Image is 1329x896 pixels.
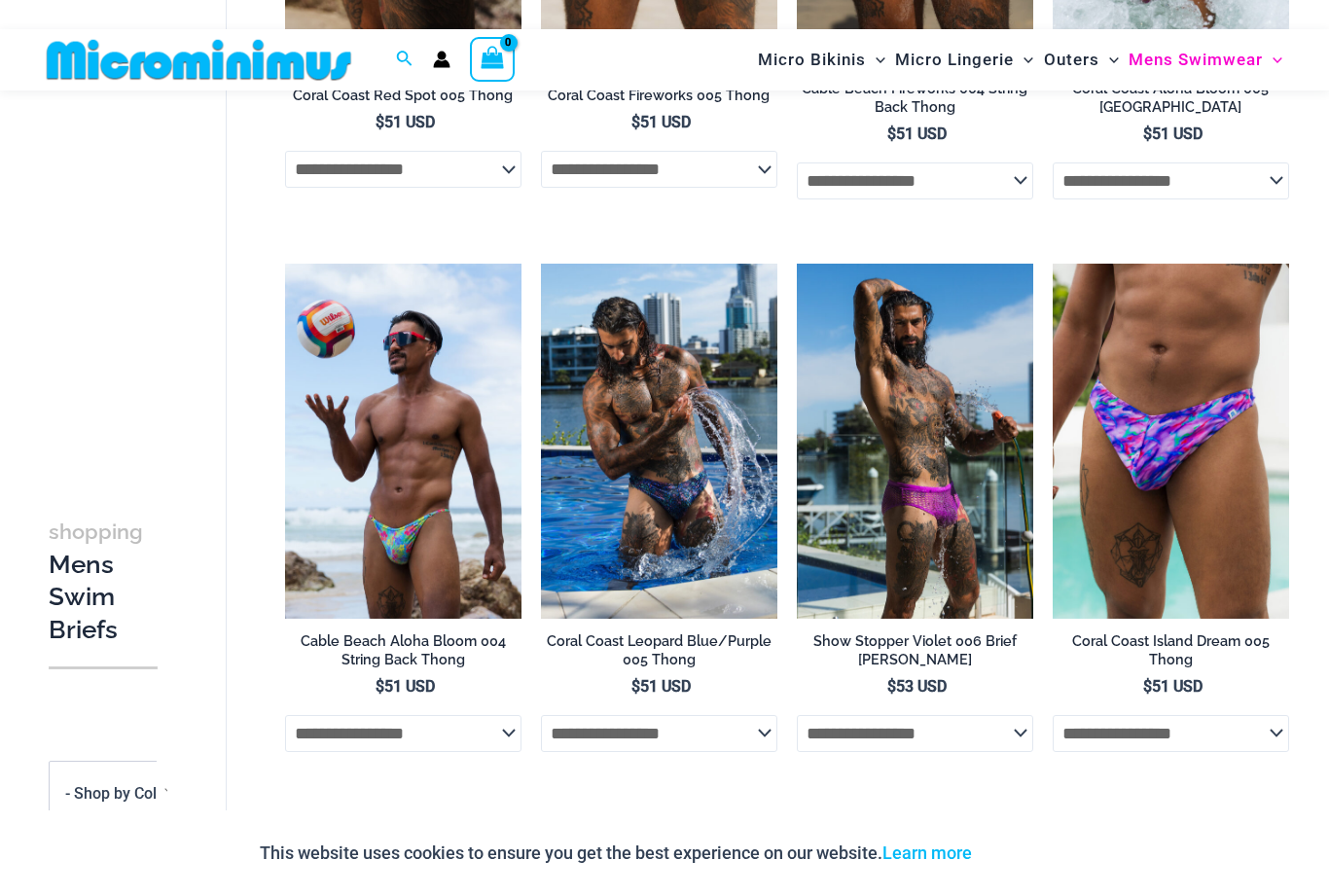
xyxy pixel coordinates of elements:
[376,677,435,696] bdi: 51 USD
[1053,80,1289,124] a: Coral Coast Aloha Bloom 005 [GEOGRAPHIC_DATA]
[797,632,1033,668] h2: Show Stopper Violet 006 Brief [PERSON_NAME]
[49,65,224,454] iframe: TrustedSite Certified
[887,677,947,696] bdi: 53 USD
[987,830,1069,877] button: Accept
[376,113,384,131] span: $
[1053,632,1289,676] a: Coral Coast Island Dream 005 Thong
[1039,35,1124,85] a: OutersMenu ToggleMenu Toggle
[1143,125,1152,143] span: $
[1124,35,1287,85] a: Mens SwimwearMenu ToggleMenu Toggle
[1053,264,1289,619] a: Coral Coast Island Dream 005 Thong 01Coral Coast Island Dream 005 Thong 02Coral Coast Island Drea...
[631,677,691,696] bdi: 51 USD
[285,87,521,105] h2: Coral Coast Red Spot 005 Thong
[396,48,413,72] a: Search icon link
[285,264,521,619] a: Cable Beach Aloha Bloom 004 String Back Thong 10Cable Beach Aloha Bloom 004 String Back Thong 11C...
[1263,35,1282,85] span: Menu Toggle
[49,520,143,544] span: shopping
[49,515,158,647] h3: Mens Swim Briefs
[49,762,185,826] span: - Shop by Color
[541,632,777,668] h2: Coral Coast Leopard Blue/Purple 005 Thong
[285,632,521,668] h2: Cable Beach Aloha Bloom 004 String Back Thong
[376,113,435,131] bdi: 51 USD
[797,80,1033,116] h2: Cable Beach Fireworks 004 String Back Thong
[1129,35,1263,85] span: Mens Swimwear
[1053,264,1289,619] img: Coral Coast Island Dream 005 Thong 01
[260,839,972,868] p: This website uses cookies to ensure you get the best experience on our website.
[541,87,777,105] h2: Coral Coast Fireworks 005 Thong
[541,264,777,619] img: Coral Coast Leopard BluePurple 005 Thong 09
[65,784,171,803] span: - Shop by Color
[1053,632,1289,668] h2: Coral Coast Island Dream 005 Thong
[1143,677,1152,696] span: $
[758,35,866,85] span: Micro Bikinis
[797,264,1033,619] a: Show Stopper Violet 006 Brief Burleigh 10Show Stopper Violet 006 Brief Burleigh 11Show Stopper Vi...
[631,113,691,131] bdi: 51 USD
[887,125,947,143] bdi: 51 USD
[1053,80,1289,116] h2: Coral Coast Aloha Bloom 005 [GEOGRAPHIC_DATA]
[797,632,1033,676] a: Show Stopper Violet 006 Brief [PERSON_NAME]
[750,32,1290,88] nav: Site Navigation
[433,51,450,68] a: Account icon link
[1014,35,1033,85] span: Menu Toggle
[887,677,896,696] span: $
[797,264,1033,619] img: Show Stopper Violet 006 Brief Burleigh 10
[541,632,777,676] a: Coral Coast Leopard Blue/Purple 005 Thong
[541,87,777,112] a: Coral Coast Fireworks 005 Thong
[1099,35,1119,85] span: Menu Toggle
[890,35,1038,85] a: Micro LingerieMenu ToggleMenu Toggle
[285,87,521,112] a: Coral Coast Red Spot 005 Thong
[1044,35,1099,85] span: Outers
[887,125,896,143] span: $
[1143,677,1203,696] bdi: 51 USD
[470,37,515,82] a: View Shopping Cart, empty
[285,264,521,619] img: Cable Beach Aloha Bloom 004 String Back Thong 10
[285,632,521,676] a: Cable Beach Aloha Bloom 004 String Back Thong
[753,35,890,85] a: Micro BikinisMenu ToggleMenu Toggle
[797,80,1033,124] a: Cable Beach Fireworks 004 String Back Thong
[631,677,640,696] span: $
[895,35,1014,85] span: Micro Lingerie
[1143,125,1203,143] bdi: 51 USD
[631,113,640,131] span: $
[866,35,885,85] span: Menu Toggle
[50,763,184,825] span: - Shop by Color
[376,677,384,696] span: $
[39,38,359,82] img: MM SHOP LOGO FLAT
[541,264,777,619] a: Coral Coast Leopard BluePurple 005 Thong 09Coral Coast Leopard BluePurple 005 Thong 03Coral Coast...
[882,842,972,863] a: Learn more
